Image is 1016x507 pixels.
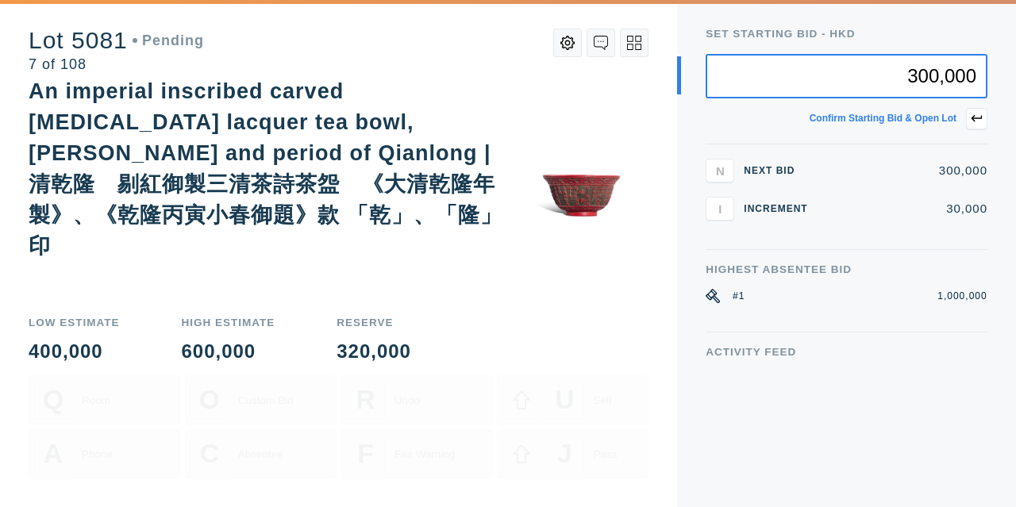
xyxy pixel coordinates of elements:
[133,33,204,48] div: Pending
[29,317,120,328] div: Low Estimate
[825,164,987,176] div: 300,000
[810,113,956,123] div: Confirm starting bid & open lot
[744,204,815,213] div: Increment
[825,202,987,214] div: 30,000
[706,264,987,275] div: Highest Absentee Bid
[29,29,204,52] div: Lot 5081
[718,202,722,215] span: I
[337,342,411,361] div: 320,000
[733,289,745,303] div: #1
[706,29,987,40] div: Set Starting bid - HKD
[29,57,204,71] div: 7 of 108
[29,342,120,361] div: 400,000
[29,79,502,258] div: An imperial inscribed carved [MEDICAL_DATA] lacquer tea bowl, [PERSON_NAME] and period of Qianlon...
[181,317,275,328] div: High Estimate
[938,289,987,303] div: 1,000,000
[706,347,987,358] div: Activity Feed
[706,197,734,221] button: I
[744,166,815,175] div: Next Bid
[181,342,275,361] div: 600,000
[706,159,734,182] button: N
[337,317,411,328] div: Reserve
[716,163,725,177] span: N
